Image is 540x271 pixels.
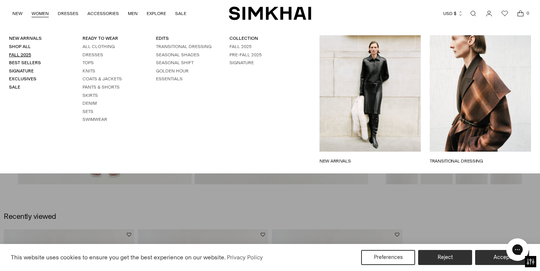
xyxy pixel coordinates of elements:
iframe: Sign Up via Text for Offers [6,242,75,265]
a: Wishlist [497,6,512,21]
a: Open search modal [466,6,481,21]
button: USD $ [443,5,463,22]
a: Open cart modal [513,6,528,21]
a: MEN [128,5,138,22]
a: SALE [175,5,186,22]
a: NEW [12,5,22,22]
a: SIMKHAI [229,6,311,21]
button: Preferences [361,250,415,265]
iframe: Gorgias live chat messenger [502,236,532,263]
button: Reject [418,250,472,265]
button: Accept [475,250,529,265]
a: Go to the account page [481,6,496,21]
a: DRESSES [58,5,78,22]
a: Privacy Policy (opens in a new tab) [226,252,264,263]
a: WOMEN [31,5,49,22]
span: This website uses cookies to ensure you get the best experience on our website. [11,254,226,261]
a: ACCESSORIES [87,5,119,22]
span: 0 [524,10,531,17]
a: EXPLORE [147,5,166,22]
